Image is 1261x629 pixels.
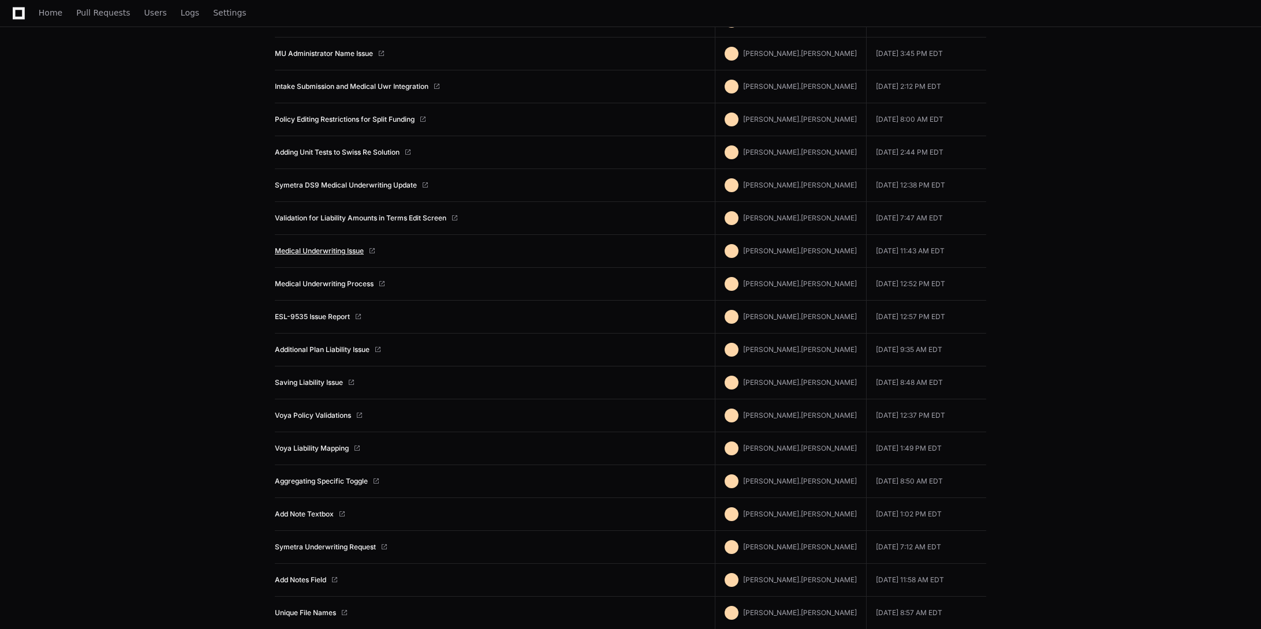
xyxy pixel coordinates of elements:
[275,575,326,585] a: Add Notes Field
[743,82,857,91] span: [PERSON_NAME].[PERSON_NAME]
[866,235,986,268] td: [DATE] 11:43 AM EDT
[743,115,857,123] span: [PERSON_NAME].[PERSON_NAME]
[743,378,857,387] span: [PERSON_NAME].[PERSON_NAME]
[275,444,349,453] a: Voya Liability Mapping
[275,345,370,354] a: Additional Plan Liability Issue
[743,246,857,255] span: [PERSON_NAME].[PERSON_NAME]
[275,214,446,223] a: Validation for Liability Amounts in Terms Edit Screen
[275,378,343,387] a: Saving Liability Issue
[275,312,350,321] a: ESL-9535 Issue Report
[866,268,986,301] td: [DATE] 12:52 PM EDT
[275,82,428,91] a: Intake Submission and Medical Uwr Integration
[275,279,374,289] a: Medical Underwriting Process
[275,115,415,124] a: Policy Editing Restrictions for Split Funding
[743,477,857,485] span: [PERSON_NAME].[PERSON_NAME]
[275,477,368,486] a: Aggregating Specific Toggle
[866,531,986,564] td: [DATE] 7:12 AM EDT
[866,136,986,169] td: [DATE] 2:44 PM EDT
[866,399,986,432] td: [DATE] 12:37 PM EDT
[275,510,334,519] a: Add Note Textbox
[275,542,376,552] a: Symetra Underwriting Request
[866,465,986,498] td: [DATE] 8:50 AM EDT
[866,169,986,202] td: [DATE] 12:38 PM EDT
[181,9,199,16] span: Logs
[866,38,986,70] td: [DATE] 3:45 PM EDT
[866,498,986,531] td: [DATE] 1:02 PM EDT
[866,301,986,334] td: [DATE] 12:57 PM EDT
[743,345,857,354] span: [PERSON_NAME].[PERSON_NAME]
[743,214,857,222] span: [PERSON_NAME].[PERSON_NAME]
[743,49,857,58] span: [PERSON_NAME].[PERSON_NAME]
[275,246,364,256] a: Medical Underwriting Issue
[743,444,857,452] span: [PERSON_NAME].[PERSON_NAME]
[275,411,351,420] a: Voya Policy Validations
[866,334,986,366] td: [DATE] 9:35 AM EDT
[743,608,857,617] span: [PERSON_NAME].[PERSON_NAME]
[743,279,857,288] span: [PERSON_NAME].[PERSON_NAME]
[866,70,986,103] td: [DATE] 2:12 PM EDT
[866,103,986,136] td: [DATE] 8:00 AM EDT
[743,542,857,551] span: [PERSON_NAME].[PERSON_NAME]
[275,608,336,617] a: Unique File Names
[866,432,986,465] td: [DATE] 1:49 PM EDT
[275,49,373,58] a: MU Administrator Name Issue
[743,575,857,584] span: [PERSON_NAME].[PERSON_NAME]
[275,181,417,190] a: Symetra DS9 Medical Underwriting Update
[39,9,62,16] span: Home
[213,9,246,16] span: Settings
[743,510,857,518] span: [PERSON_NAME].[PERSON_NAME]
[866,202,986,235] td: [DATE] 7:47 AM EDT
[743,411,857,420] span: [PERSON_NAME].[PERSON_NAME]
[866,366,986,399] td: [DATE] 8:48 AM EDT
[144,9,167,16] span: Users
[866,564,986,597] td: [DATE] 11:58 AM EDT
[275,148,400,157] a: Adding Unit Tests to Swiss Re Solution
[743,148,857,156] span: [PERSON_NAME].[PERSON_NAME]
[743,312,857,321] span: [PERSON_NAME].[PERSON_NAME]
[76,9,130,16] span: Pull Requests
[743,181,857,189] span: [PERSON_NAME].[PERSON_NAME]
